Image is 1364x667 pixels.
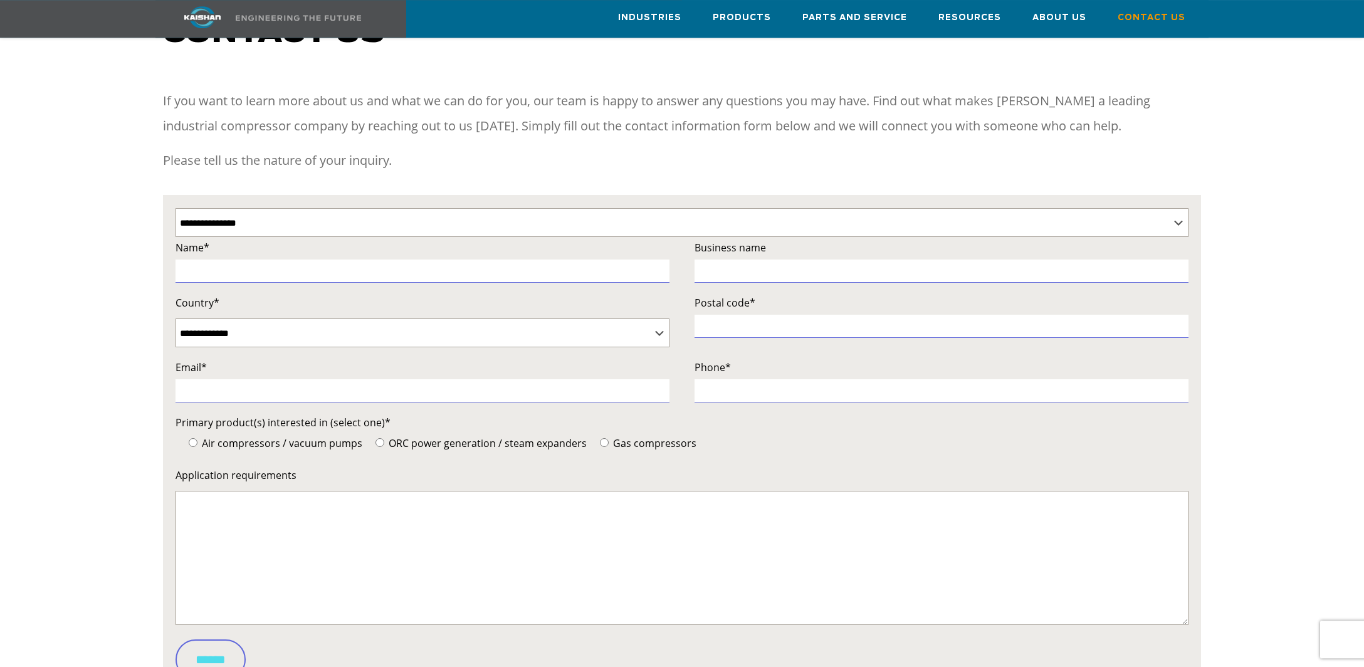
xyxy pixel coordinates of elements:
[163,88,1201,139] p: If you want to learn more about us and what we can do for you, our team is happy to answer any qu...
[802,1,907,34] a: Parts and Service
[163,148,1201,173] p: Please tell us the nature of your inquiry.
[695,239,1188,256] label: Business name
[236,15,361,21] img: Engineering the future
[386,436,587,450] span: ORC power generation / steam expanders
[695,359,1188,376] label: Phone*
[1118,1,1185,34] a: Contact Us
[176,294,669,312] label: Country*
[176,359,669,376] label: Email*
[600,438,609,447] input: Gas compressors
[176,239,669,256] label: Name*
[1032,11,1086,25] span: About Us
[155,6,249,28] img: kaishan logo
[1032,1,1086,34] a: About Us
[176,466,1188,484] label: Application requirements
[695,294,1188,312] label: Postal code*
[375,438,384,447] input: ORC power generation / steam expanders
[189,438,197,447] input: Air compressors / vacuum pumps
[611,436,696,450] span: Gas compressors
[618,11,681,25] span: Industries
[199,436,362,450] span: Air compressors / vacuum pumps
[938,11,1001,25] span: Resources
[938,1,1001,34] a: Resources
[1118,11,1185,25] span: Contact Us
[713,11,771,25] span: Products
[618,1,681,34] a: Industries
[802,11,907,25] span: Parts and Service
[713,1,771,34] a: Products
